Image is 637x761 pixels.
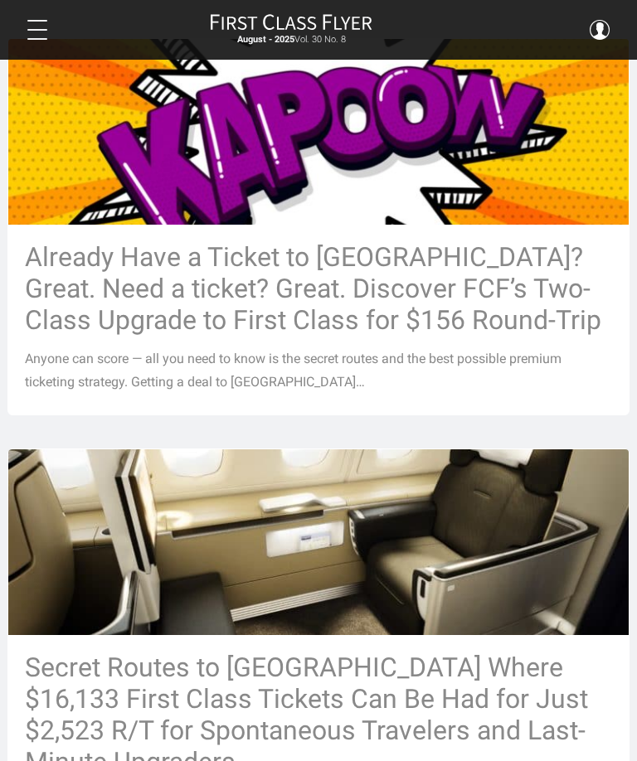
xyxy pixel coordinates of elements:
img: First Class Flyer [210,13,372,31]
p: Anyone can score — all you need to know is the secret routes and the best possible premium ticket... [25,347,612,394]
strong: August - 2025 [237,34,294,45]
small: Vol. 30 No. 8 [210,34,372,46]
a: First Class FlyerAugust - 2025Vol. 30 No. 8 [210,13,372,46]
a: Already Have a Ticket to [GEOGRAPHIC_DATA]? Great. Need a ticket? Great. Discover FCF’s Two-Class... [7,38,630,415]
h3: Already Have a Ticket to [GEOGRAPHIC_DATA]? Great. Need a ticket? Great. Discover FCF’s Two-Class... [25,241,612,336]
